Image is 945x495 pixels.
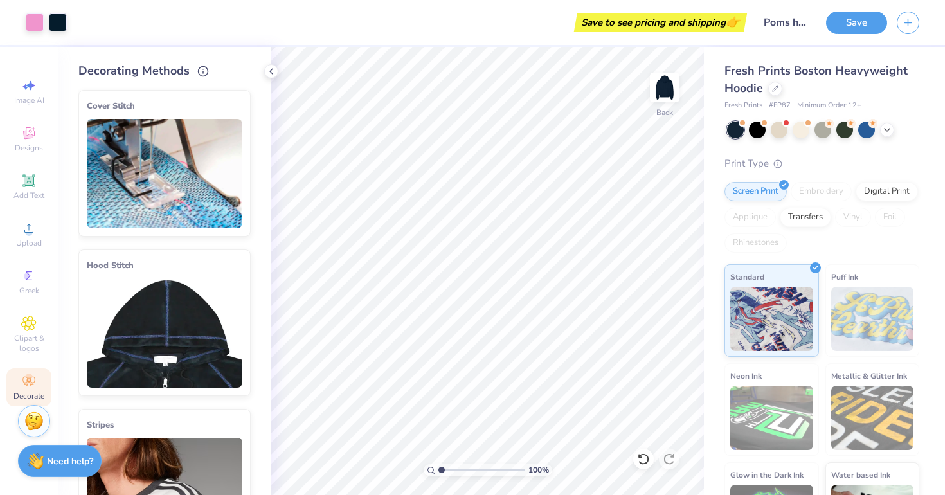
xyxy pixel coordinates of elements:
[831,270,858,283] span: Puff Ink
[87,278,242,388] img: Hood Stitch
[14,95,44,105] span: Image AI
[16,238,42,248] span: Upload
[730,468,804,482] span: Glow in the Dark Ink
[730,386,813,450] img: Neon Ink
[652,75,678,100] img: Back
[835,208,871,227] div: Vinyl
[14,190,44,201] span: Add Text
[656,107,673,118] div: Back
[577,13,744,32] div: Save to see pricing and shipping
[15,143,43,153] span: Designs
[724,208,776,227] div: Applique
[87,119,242,228] img: Cover Stitch
[87,98,242,114] div: Cover Stitch
[528,464,549,476] span: 100 %
[826,12,887,34] button: Save
[726,14,740,30] span: 👉
[730,369,762,382] span: Neon Ink
[78,62,251,80] div: Decorating Methods
[875,208,905,227] div: Foil
[47,455,93,467] strong: Need help?
[769,100,791,111] span: # FP87
[724,182,787,201] div: Screen Print
[730,287,813,351] img: Standard
[791,182,852,201] div: Embroidery
[780,208,831,227] div: Transfers
[730,270,764,283] span: Standard
[724,63,908,96] span: Fresh Prints Boston Heavyweight Hoodie
[87,417,242,433] div: Stripes
[797,100,861,111] span: Minimum Order: 12 +
[724,233,787,253] div: Rhinestones
[14,391,44,401] span: Decorate
[6,333,51,354] span: Clipart & logos
[831,468,890,482] span: Water based Ink
[753,10,816,35] input: Untitled Design
[831,386,914,450] img: Metallic & Glitter Ink
[19,285,39,296] span: Greek
[87,258,242,273] div: Hood Stitch
[831,287,914,351] img: Puff Ink
[724,156,919,171] div: Print Type
[856,182,918,201] div: Digital Print
[831,369,907,382] span: Metallic & Glitter Ink
[724,100,762,111] span: Fresh Prints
